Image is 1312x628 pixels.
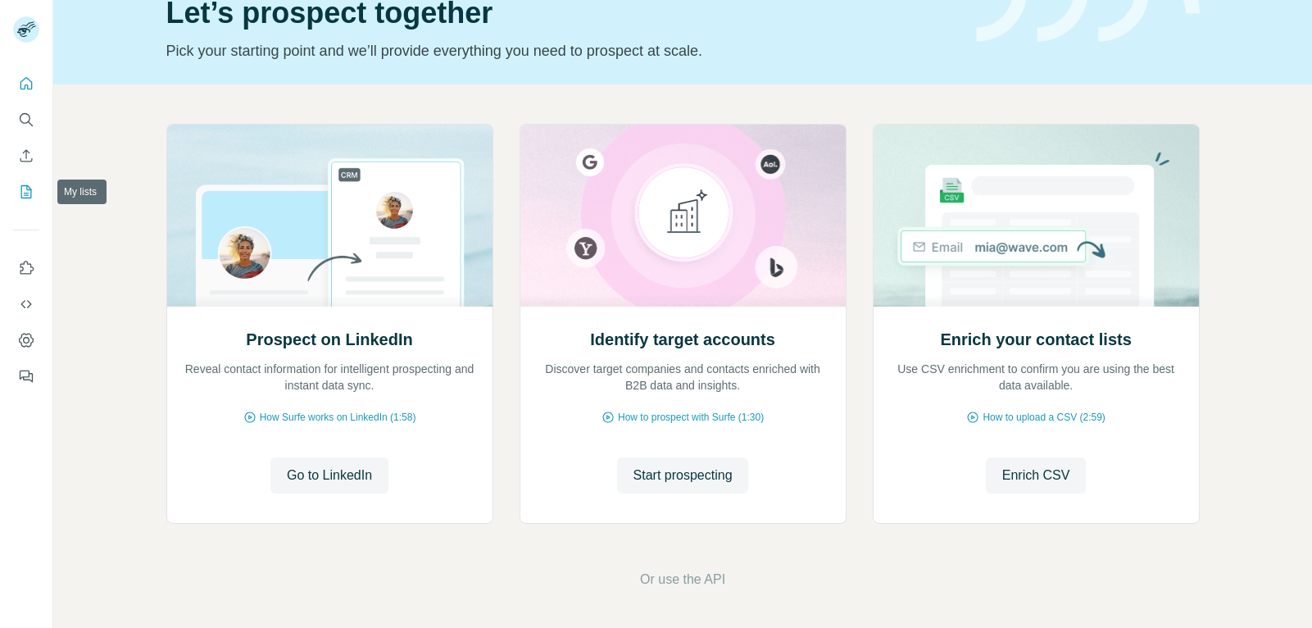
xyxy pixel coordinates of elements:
[617,457,749,494] button: Start prospecting
[890,361,1183,394] p: Use CSV enrichment to confirm you are using the best data available.
[13,253,39,283] button: Use Surfe on LinkedIn
[13,141,39,171] button: Enrich CSV
[166,125,493,307] img: Prospect on LinkedIn
[13,105,39,134] button: Search
[13,362,39,391] button: Feedback
[986,457,1087,494] button: Enrich CSV
[590,328,775,351] h2: Identify target accounts
[270,457,388,494] button: Go to LinkedIn
[13,69,39,98] button: Quick start
[166,39,956,62] p: Pick your starting point and we’ll provide everything you need to prospect at scale.
[13,177,39,207] button: My lists
[13,289,39,319] button: Use Surfe API
[260,410,416,425] span: How Surfe works on LinkedIn (1:58)
[940,328,1131,351] h2: Enrich your contact lists
[520,125,847,307] img: Identify target accounts
[184,361,476,394] p: Reveal contact information for intelligent prospecting and instant data sync.
[873,125,1200,307] img: Enrich your contact lists
[640,570,725,589] button: Or use the API
[13,325,39,355] button: Dashboard
[287,466,372,485] span: Go to LinkedIn
[246,328,412,351] h2: Prospect on LinkedIn
[633,466,733,485] span: Start prospecting
[983,410,1105,425] span: How to upload a CSV (2:59)
[537,361,829,394] p: Discover target companies and contacts enriched with B2B data and insights.
[1002,466,1070,485] span: Enrich CSV
[618,410,764,425] span: How to prospect with Surfe (1:30)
